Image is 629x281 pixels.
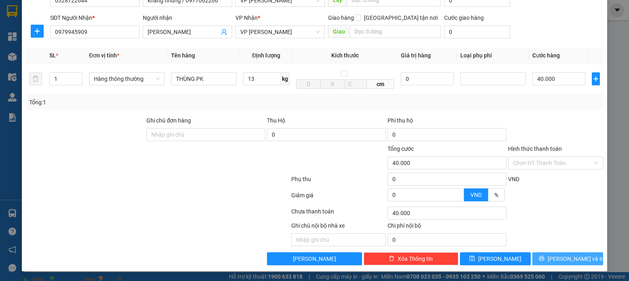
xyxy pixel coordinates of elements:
span: VP LÊ HỒNG PHONG [240,26,320,38]
span: Cước hàng [532,52,560,59]
button: plus [31,25,44,38]
span: Kích thước [331,52,359,59]
input: 0 [401,72,453,85]
input: R [320,79,345,89]
div: Phụ thu [290,175,387,189]
span: Tổng cước [388,146,414,152]
th: Loại phụ phí [457,48,529,63]
button: delete [29,72,42,85]
img: logo [7,13,45,51]
span: VP Nhận [235,15,258,21]
div: Người nhận [143,13,232,22]
button: [PERSON_NAME] [267,252,362,265]
span: Giao hàng [328,15,354,21]
span: Website [74,43,95,49]
div: Giảm giá [290,191,387,205]
span: Tên hàng [171,52,195,59]
span: [PERSON_NAME] [478,254,521,263]
span: Xóa Thông tin [398,254,433,263]
span: Định lượng [252,52,280,59]
span: [PERSON_NAME] [293,254,336,263]
div: Ghi chú nội bộ nhà xe [291,221,386,233]
input: Cước giao hàng [444,25,510,38]
div: SĐT Người Nhận [50,13,140,22]
span: Thu Hộ [267,117,285,124]
span: SL [49,52,56,59]
input: Dọc đường [349,25,441,38]
span: user-add [221,29,227,35]
span: VND [470,192,482,198]
span: [PERSON_NAME] và In [548,254,604,263]
span: printer [539,256,544,262]
strong: CÔNG TY TNHH VĨNH QUANG [56,14,166,22]
span: kg [281,72,289,85]
span: plus [31,28,43,34]
strong: Hotline : 0889 23 23 23 [85,34,137,40]
div: Phí thu hộ [388,116,506,128]
span: cm [367,79,394,89]
span: plus [592,76,599,82]
strong: : [DOMAIN_NAME] [74,42,148,49]
input: Nhập ghi chú [291,233,386,246]
label: Ghi chú đơn hàng [146,117,191,124]
button: deleteXóa Thông tin [364,252,458,265]
input: Ghi chú đơn hàng [146,128,265,141]
label: Hình thức thanh toán [508,146,562,152]
div: Chưa thanh toán [290,207,387,221]
button: printer[PERSON_NAME] và In [532,252,603,265]
div: Tổng: 1 [29,98,243,107]
strong: PHIẾU GỬI HÀNG [78,24,144,32]
span: Đơn vị tính [89,52,119,59]
button: plus [592,72,600,85]
input: D [296,79,321,89]
span: save [469,256,475,262]
span: [GEOGRAPHIC_DATA] tận nơi [361,13,441,22]
span: Giá trị hàng [401,52,431,59]
span: Giao [328,25,349,38]
span: % [494,192,498,198]
label: Cước giao hàng [444,15,484,21]
span: VND [508,176,519,182]
span: delete [389,256,394,262]
span: Hàng thông thường [94,73,160,85]
div: Chi phí nội bộ [388,221,506,233]
input: VD: Bàn, Ghế [171,72,237,85]
button: save[PERSON_NAME] [460,252,531,265]
input: C [345,79,367,89]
